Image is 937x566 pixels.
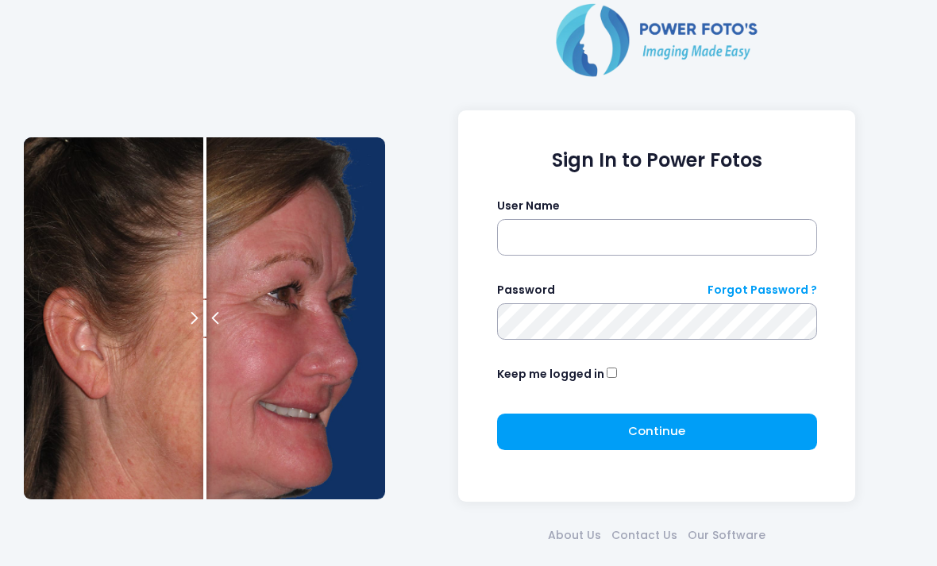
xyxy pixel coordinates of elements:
h1: Sign In to Power Fotos [497,149,817,172]
a: About Us [543,527,607,544]
a: Forgot Password ? [708,282,817,298]
label: Password [497,282,555,298]
a: Our Software [683,527,771,544]
label: Keep me logged in [497,366,604,383]
label: User Name [497,198,560,214]
a: Contact Us [607,527,683,544]
button: Continue [497,414,817,450]
span: Continue [628,422,685,439]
